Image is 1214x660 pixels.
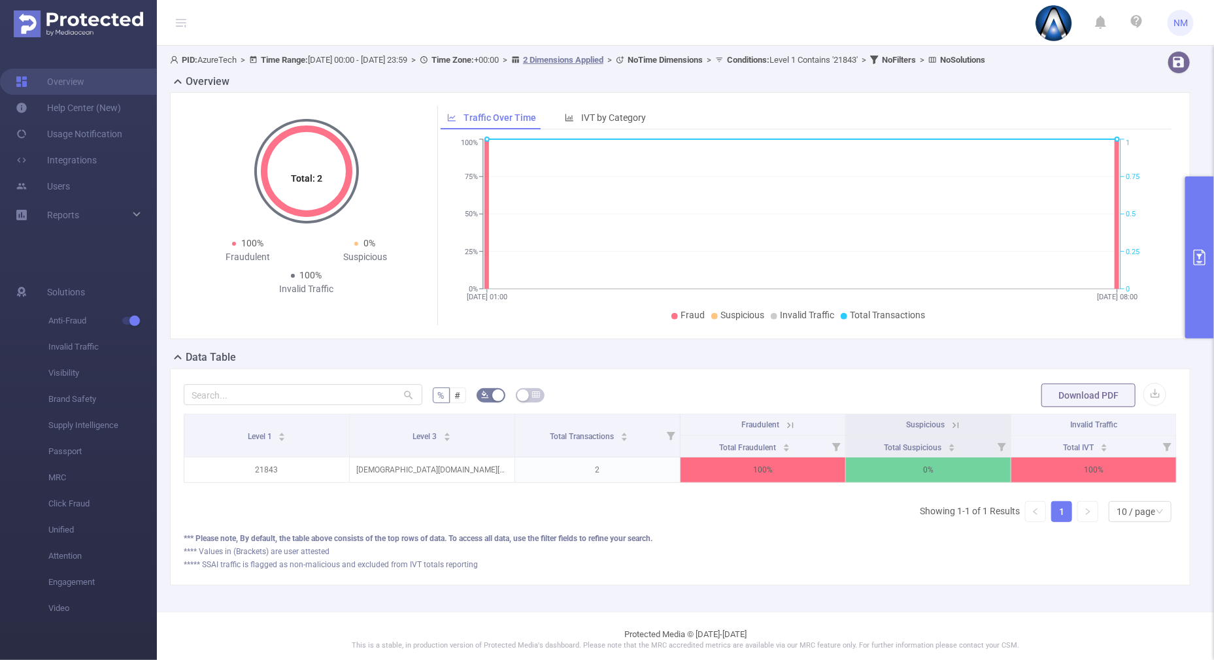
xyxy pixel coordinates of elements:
i: icon: caret-up [783,442,790,446]
span: MRC [48,465,157,491]
span: Suspicious [906,420,945,429]
span: > [237,55,249,65]
span: Anti-Fraud [48,308,157,334]
b: No Time Dimensions [628,55,703,65]
i: icon: caret-down [444,436,451,440]
button: Download PDF [1041,384,1136,407]
li: Showing 1-1 of 1 Results [920,501,1020,522]
i: icon: down [1156,508,1164,517]
tspan: 0.5 [1126,210,1136,219]
span: NM [1173,10,1188,36]
i: icon: user [170,56,182,64]
tspan: 75% [465,173,478,181]
span: Invalid Traffic [48,334,157,360]
div: Sort [278,431,286,438]
i: icon: bar-chart [565,113,574,122]
span: 0% [363,238,375,248]
div: Sort [620,431,628,438]
i: icon: caret-up [1100,442,1107,446]
span: Click Fraud [48,491,157,517]
i: icon: caret-down [278,436,286,440]
i: icon: caret-down [783,446,790,450]
b: No Solutions [940,55,985,65]
span: Level 1 Contains '21843' [727,55,858,65]
i: icon: line-chart [447,113,456,122]
span: Video [48,595,157,621]
div: *** Please note, By default, the table above consists of the top rows of data. To access all data... [184,533,1177,544]
i: Filter menu [827,436,845,457]
span: > [916,55,928,65]
div: Sort [783,442,790,450]
span: Invalid Traffic [780,310,834,320]
tspan: 0 [1126,285,1130,293]
p: 100% [1011,457,1176,482]
h2: Overview [186,74,229,90]
a: Users [16,173,70,199]
span: Suspicious [720,310,764,320]
p: This is a stable, in production version of Protected Media's dashboard. Please note that the MRC ... [190,640,1181,652]
i: icon: caret-up [278,431,286,435]
i: icon: caret-up [444,431,451,435]
span: 100% [300,270,322,280]
span: > [858,55,870,65]
div: Sort [1100,442,1108,450]
span: Traffic Over Time [464,112,536,123]
span: Total IVT [1063,443,1096,452]
tspan: 25% [465,248,478,256]
li: 1 [1051,501,1072,522]
tspan: 0.25 [1126,248,1139,256]
div: Sort [443,431,451,438]
div: Sort [948,442,956,450]
div: Fraudulent [189,250,307,264]
span: Unified [48,517,157,543]
i: icon: caret-down [1100,446,1107,450]
span: > [407,55,420,65]
span: Visibility [48,360,157,386]
li: Next Page [1077,501,1098,522]
b: No Filters [882,55,916,65]
div: ***** SSAI traffic is flagged as non-malicious and excluded from IVT totals reporting [184,559,1177,570]
span: Total Suspicious [885,443,944,452]
p: 2 [515,457,680,482]
i: Filter menu [1158,436,1176,457]
i: Filter menu [662,414,680,457]
span: Level 1 [248,432,274,441]
span: Fraudulent [741,420,779,429]
div: **** Values in (Brackets) are user attested [184,546,1177,557]
p: 21843 [184,457,349,482]
i: icon: right [1084,508,1092,516]
h2: Data Table [186,350,236,365]
span: > [499,55,511,65]
u: 2 Dimensions Applied [523,55,603,65]
a: Reports [47,202,79,228]
tspan: 50% [465,210,478,219]
span: Attention [48,543,157,569]
input: Search... [184,384,422,405]
span: Supply Intelligence [48,412,157,438]
img: Protected Media [14,10,143,37]
div: Invalid Traffic [248,282,365,296]
i: icon: caret-down [621,436,628,440]
i: icon: caret-up [621,431,628,435]
tspan: [DATE] 01:00 [467,293,507,301]
tspan: 1 [1126,139,1130,148]
span: Brand Safety [48,386,157,412]
span: % [438,390,445,401]
span: Invalid Traffic [1070,420,1117,429]
tspan: 0% [469,285,478,293]
div: 10 / page [1117,502,1155,521]
a: Overview [16,69,84,95]
i: Filter menu [992,436,1011,457]
a: 1 [1052,502,1071,521]
span: IVT by Category [581,112,646,123]
b: PID: [182,55,197,65]
tspan: Total: 2 [291,173,322,184]
span: > [703,55,715,65]
span: Fraud [681,310,705,320]
span: Level 3 [413,432,439,441]
i: icon: table [532,391,540,399]
i: icon: caret-down [949,446,956,450]
tspan: 100% [461,139,478,148]
p: [DEMOGRAPHIC_DATA][DOMAIN_NAME][DEMOGRAPHIC_DATA][PERSON_NAME] [350,457,514,482]
b: Time Zone: [431,55,474,65]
